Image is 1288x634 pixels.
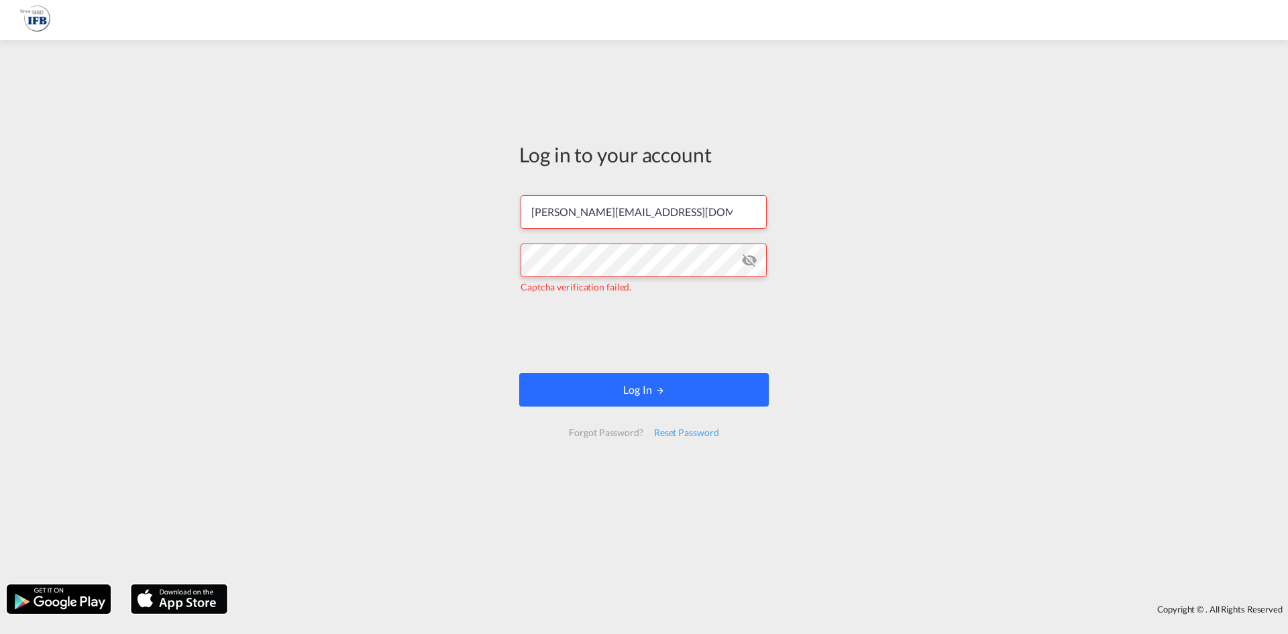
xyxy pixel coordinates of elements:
span: Captcha verification failed. [521,281,631,293]
img: apple.png [129,583,229,615]
div: Reset Password [649,421,724,445]
input: Enter email/phone number [521,195,767,229]
div: Copyright © . All Rights Reserved [234,598,1288,621]
div: Log in to your account [519,140,769,168]
div: Forgot Password? [563,421,648,445]
iframe: reCAPTCHA [542,307,746,360]
md-icon: icon-eye-off [741,252,757,268]
img: 1f261f00256b11eeaf3d89493e6660f9.png [20,5,50,36]
button: LOGIN [519,373,769,407]
img: google.png [5,583,112,615]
